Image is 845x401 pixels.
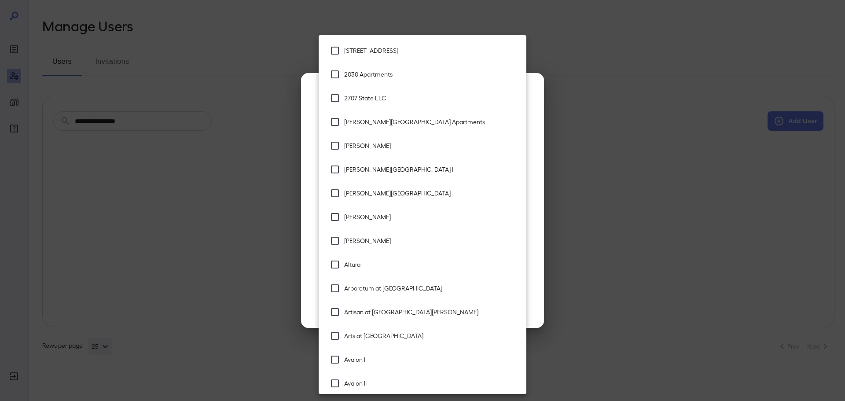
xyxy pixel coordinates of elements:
span: 2030 Apartments [344,70,519,79]
span: [PERSON_NAME] [344,236,519,245]
span: Avalon II [344,379,519,388]
span: 2707 State LLC [344,94,519,103]
span: [PERSON_NAME][GEOGRAPHIC_DATA] Apartments [344,118,519,126]
span: [PERSON_NAME] [344,213,519,221]
span: Arts at [GEOGRAPHIC_DATA] [344,331,519,340]
span: Artisan at [GEOGRAPHIC_DATA][PERSON_NAME] [344,308,519,316]
span: [PERSON_NAME][GEOGRAPHIC_DATA] [344,189,519,198]
span: Altura [344,260,519,269]
span: [PERSON_NAME][GEOGRAPHIC_DATA] I [344,165,519,174]
span: Avalon I [344,355,519,364]
span: [STREET_ADDRESS] [344,46,519,55]
span: [PERSON_NAME] [344,141,519,150]
span: Arboretum at [GEOGRAPHIC_DATA] [344,284,519,293]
